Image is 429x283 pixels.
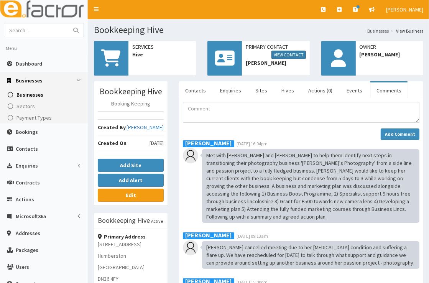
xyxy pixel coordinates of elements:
button: Add Comment [381,128,419,140]
p: [GEOGRAPHIC_DATA] [98,263,164,271]
span: Bookings [16,128,38,135]
small: Active [151,218,163,224]
h1: Bookkeeping Hive [94,25,423,35]
span: Dashboard [16,60,42,67]
a: Events [340,82,368,99]
span: Primary Contact [246,43,306,59]
h3: Bookkeeping Hive [98,217,150,224]
b: Add Site [120,162,141,169]
b: Edit [126,192,136,199]
a: Edit [98,189,164,202]
div: Met with [PERSON_NAME] and [PERSON_NAME] to help them identify next steps in transitioning their ... [202,149,419,223]
b: Add Alert [119,177,143,184]
strong: Primary Address [98,233,146,240]
span: Contracts [16,179,40,186]
p: Humberston [98,252,164,260]
a: Actions (0) [302,82,339,99]
span: [DATE] 16:04pm [237,141,268,146]
p: [STREET_ADDRESS] [98,240,164,248]
textarea: Comment [183,102,419,123]
span: Payment Types [16,114,52,121]
span: Services [132,43,192,51]
span: Hive [132,51,192,58]
span: [PERSON_NAME] [246,59,306,67]
b: [PERSON_NAME] [185,139,232,147]
a: Comments [370,82,408,99]
span: [PERSON_NAME] [360,51,419,58]
b: [PERSON_NAME] [185,232,232,239]
span: Businesses [16,77,43,84]
span: Microsoft365 [16,213,46,220]
p: Booking Keeping [98,100,164,107]
span: Addresses [16,230,40,237]
a: Payment Types [2,112,88,123]
p: DN36 4FY [98,275,164,283]
span: Actions [16,196,34,203]
strong: Add Comment [385,131,415,137]
span: Owner [360,43,419,51]
a: Businesses [367,28,389,34]
span: [DATE] 09:13am [237,233,268,239]
a: Hives [275,82,300,99]
a: Contacts [179,82,212,99]
b: Created By [98,124,126,131]
span: Enquiries [16,162,38,169]
span: [PERSON_NAME] [386,6,423,13]
b: Created On [98,140,127,146]
span: Businesses [16,91,43,98]
a: Sectors [2,100,88,112]
span: Contacts [16,145,38,152]
input: Search... [4,23,69,37]
div: [PERSON_NAME] cancelled meeting due to her [MEDICAL_DATA] condition and suffering a flare up. We ... [202,241,419,269]
li: View Business [389,28,423,34]
span: Packages [16,247,38,253]
span: Users [16,263,29,270]
a: View Contact [271,51,306,59]
h3: Bookkeeping Hive [98,87,164,96]
a: Businesses [2,89,88,100]
a: Sites [249,82,273,99]
a: Enquiries [214,82,247,99]
span: [DATE] [150,139,164,147]
span: Sectors [16,103,35,110]
button: Add Alert [98,174,164,187]
a: [PERSON_NAME] [127,123,164,131]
